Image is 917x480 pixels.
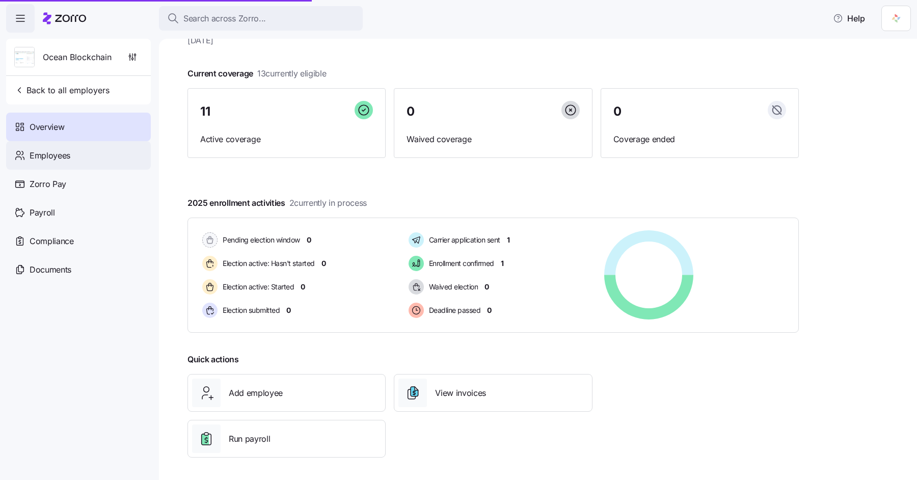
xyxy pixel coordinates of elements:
[301,282,305,292] span: 0
[825,8,873,29] button: Help
[507,235,510,245] span: 1
[220,235,300,245] span: Pending election window
[613,133,786,146] span: Coverage ended
[407,133,579,146] span: Waived coverage
[257,67,327,80] span: 13 currently eligible
[229,433,270,445] span: Run payroll
[187,67,327,80] span: Current coverage
[426,258,494,269] span: Enrollment confirmed
[183,12,266,25] span: Search across Zorro...
[6,255,151,284] a: Documents
[200,105,210,118] span: 11
[15,47,34,68] img: Employer logo
[613,105,622,118] span: 0
[6,113,151,141] a: Overview
[30,149,70,162] span: Employees
[187,197,367,209] span: 2025 enrollment activities
[187,34,799,47] span: [DATE]
[833,12,865,24] span: Help
[30,263,71,276] span: Documents
[159,6,363,31] button: Search across Zorro...
[6,227,151,255] a: Compliance
[6,170,151,198] a: Zorro Pay
[426,235,500,245] span: Carrier application sent
[10,80,114,100] button: Back to all employers
[220,305,280,315] span: Election submitted
[30,235,74,248] span: Compliance
[43,51,112,64] span: Ocean Blockchain
[487,305,492,315] span: 0
[435,387,486,399] span: View invoices
[30,178,66,191] span: Zorro Pay
[289,197,367,209] span: 2 currently in process
[200,133,373,146] span: Active coverage
[187,353,239,366] span: Quick actions
[321,258,326,269] span: 0
[307,235,311,245] span: 0
[426,282,478,292] span: Waived election
[220,258,315,269] span: Election active: Hasn't started
[6,198,151,227] a: Payroll
[426,305,481,315] span: Deadline passed
[14,84,110,96] span: Back to all employers
[30,121,64,134] span: Overview
[888,10,904,26] img: 5711ede7-1a95-4d76-b346-8039fc8124a1-1741415864132.png
[286,305,291,315] span: 0
[30,206,55,219] span: Payroll
[501,258,504,269] span: 1
[229,387,283,399] span: Add employee
[6,141,151,170] a: Employees
[484,282,489,292] span: 0
[220,282,294,292] span: Election active: Started
[407,105,415,118] span: 0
